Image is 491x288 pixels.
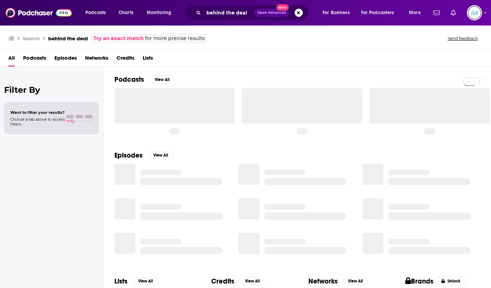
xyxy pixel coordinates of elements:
[409,8,421,18] span: More
[467,5,482,20] button: Show profile menu
[467,5,482,20] img: User Profile
[361,8,394,18] span: For Podcasters
[133,277,158,285] button: View All
[204,7,254,18] input: Search podcasts, credits, & more...
[343,277,368,285] button: View All
[211,277,234,286] h2: Credits
[114,277,127,286] h2: Lists
[404,7,429,18] button: open menu
[85,52,108,67] a: Networks
[254,9,289,17] button: Open AdvancedNew
[23,52,46,67] a: Podcasts
[448,7,459,19] a: Show notifications dropdown
[276,4,289,11] span: New
[23,35,40,42] h3: Search
[308,277,338,286] h2: Networks
[257,11,286,14] span: Open Advanced
[143,52,153,67] a: Lists
[357,7,404,18] button: open menu
[114,277,158,286] a: ListsView All
[54,52,77,67] a: Episodes
[116,52,134,67] a: Credits
[114,75,174,84] a: PodcastsView All
[308,277,368,286] a: NetworksView All
[436,277,466,285] button: Unlock
[240,277,265,285] button: View All
[119,8,133,18] span: Charts
[191,5,315,21] div: Search podcasts, credits, & more...
[48,35,88,42] h3: behind the deal
[10,117,65,127] span: Choose a tab above to access filters.
[145,34,205,42] span: for more precise results
[405,277,434,286] h2: Brands
[4,85,99,95] h2: Filter By
[318,7,358,18] button: open menu
[114,151,143,160] h2: Episodes
[10,110,65,115] span: Want to filter your results?
[467,5,482,20] span: Logged in as podglomerate
[6,6,72,19] img: Podchaser - Follow, Share and Rate Podcasts
[142,7,180,18] button: open menu
[211,277,265,286] a: CreditsView All
[150,76,174,84] button: View All
[446,36,480,41] button: Send feedback
[85,8,106,18] span: Podcasts
[323,8,350,18] span: For Business
[114,151,173,160] a: EpisodesView All
[114,75,144,84] h2: Podcasts
[147,8,171,18] span: Monitoring
[81,7,115,18] button: open menu
[8,52,15,67] a: All
[114,7,137,18] a: Charts
[148,151,173,159] button: View All
[431,7,442,19] a: Show notifications dropdown
[93,34,144,42] a: Try an exact match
